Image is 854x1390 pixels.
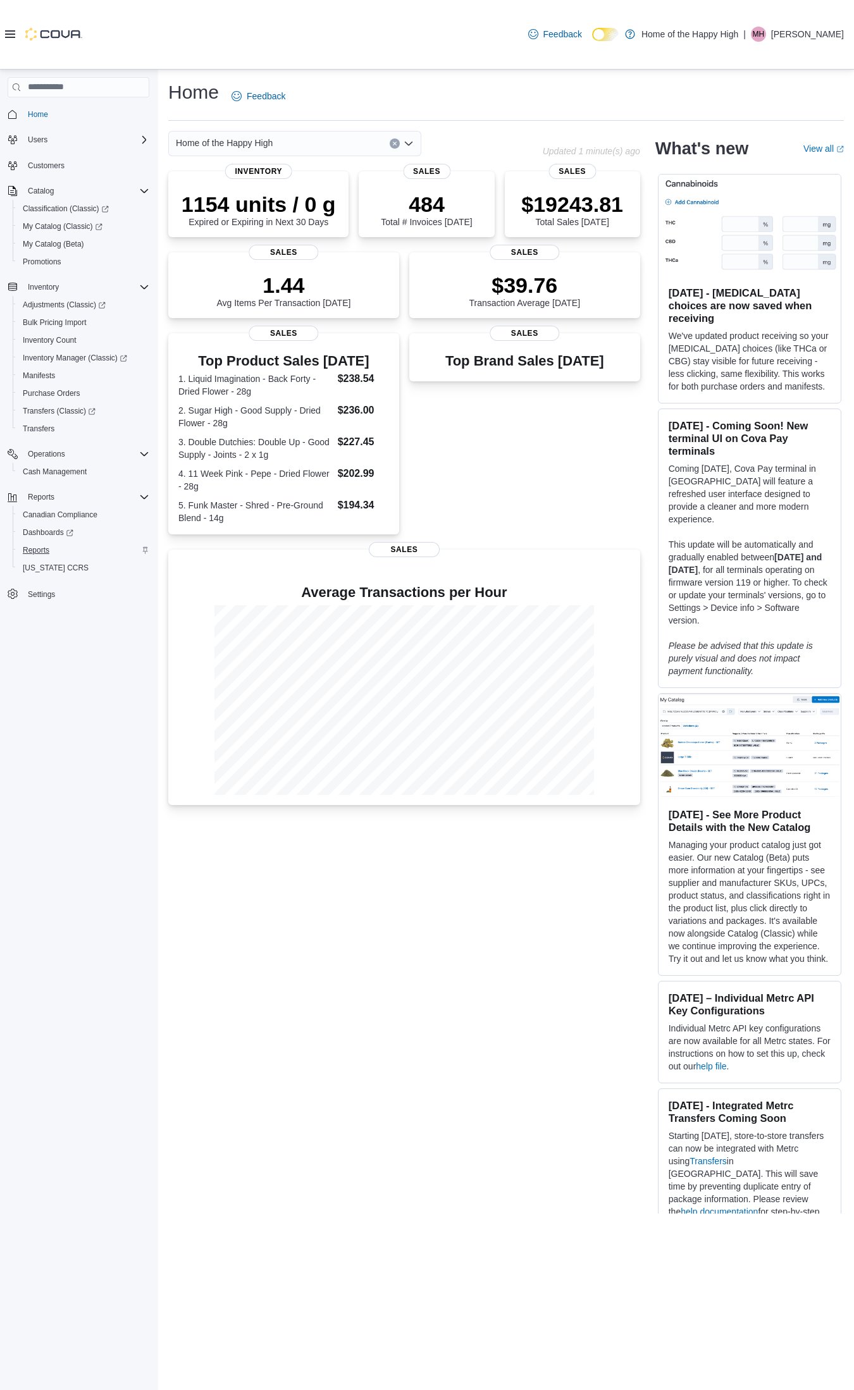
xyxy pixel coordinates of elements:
[18,315,149,330] span: Bulk Pricing Import
[338,466,389,481] dd: $202.99
[13,314,154,331] button: Bulk Pricing Import
[523,22,587,47] a: Feedback
[18,507,149,522] span: Canadian Compliance
[23,158,70,173] a: Customers
[18,525,149,540] span: Dashboards
[28,135,47,145] span: Users
[178,467,333,493] dt: 4. 11 Week Pink - Pepe - Dried Flower - 28g
[490,326,559,341] span: Sales
[18,560,94,575] a: [US_STATE] CCRS
[18,297,149,312] span: Adjustments (Classic)
[18,386,85,401] a: Purchase Orders
[23,446,70,462] button: Operations
[521,192,623,217] p: $19243.81
[669,992,831,1017] h3: [DATE] – Individual Metrc API Key Configurations
[23,563,89,573] span: [US_STATE] CCRS
[225,164,292,179] span: Inventory
[23,489,149,505] span: Reports
[28,109,48,120] span: Home
[23,545,49,555] span: Reports
[803,144,844,154] a: View allExternal link
[23,204,109,214] span: Classification (Classic)
[3,105,154,123] button: Home
[28,589,55,600] span: Settings
[18,464,149,479] span: Cash Management
[18,333,82,348] a: Inventory Count
[178,585,630,600] h4: Average Transactions per Hour
[753,27,765,42] span: MH
[403,164,450,179] span: Sales
[18,201,149,216] span: Classification (Classic)
[469,273,580,308] div: Transaction Average [DATE]
[404,138,414,149] button: Open list of options
[18,368,60,383] a: Manifests
[669,419,831,457] h3: [DATE] - Coming Soon! New terminal UI on Cova Pay terminals
[13,253,154,271] button: Promotions
[18,421,149,436] span: Transfers
[18,421,59,436] a: Transfers
[669,286,831,324] h3: [DATE] - [MEDICAL_DATA] choices are now saved when receiving
[18,525,78,540] a: Dashboards
[18,464,92,479] a: Cash Management
[13,506,154,524] button: Canadian Compliance
[771,27,844,42] p: [PERSON_NAME]
[13,200,154,218] a: Classification (Classic)
[18,543,54,558] a: Reports
[23,280,64,295] button: Inventory
[18,201,114,216] a: Classification (Classic)
[23,300,106,310] span: Adjustments (Classic)
[13,524,154,541] a: Dashboards
[8,100,149,636] nav: Complex example
[13,420,154,438] button: Transfers
[669,1129,831,1243] p: Starting [DATE], store-to-store transfers can now be integrated with Metrc using in [GEOGRAPHIC_D...
[216,273,350,308] div: Avg Items Per Transaction [DATE]
[669,538,831,627] p: This update will be automatically and gradually enabled between , for all terminals operating on ...
[369,542,440,557] span: Sales
[592,28,619,41] input: Dark Mode
[490,245,559,260] span: Sales
[23,371,55,381] span: Manifests
[669,552,822,575] strong: [DATE] and [DATE]
[23,183,59,199] button: Catalog
[18,333,149,348] span: Inventory Count
[23,587,60,602] a: Settings
[445,354,604,369] h3: Top Brand Sales [DATE]
[178,354,389,369] h3: Top Product Sales [DATE]
[3,584,154,603] button: Settings
[18,237,149,252] span: My Catalog (Beta)
[13,349,154,367] a: Inventory Manager (Classic)
[13,402,154,420] a: Transfers (Classic)
[543,146,640,156] p: Updated 1 minute(s) ago
[18,368,149,383] span: Manifests
[28,492,54,502] span: Reports
[23,586,149,601] span: Settings
[13,367,154,384] button: Manifests
[469,273,580,298] p: $39.76
[23,132,149,147] span: Users
[3,488,154,506] button: Reports
[226,83,290,109] a: Feedback
[13,559,154,577] button: [US_STATE] CCRS
[23,527,73,538] span: Dashboards
[23,183,149,199] span: Catalog
[669,839,831,965] p: Managing your product catalog just got easier. Our new Catalog (Beta) puts more information at yo...
[3,131,154,149] button: Users
[18,297,111,312] a: Adjustments (Classic)
[249,245,318,260] span: Sales
[23,221,102,231] span: My Catalog (Classic)
[3,182,154,200] button: Catalog
[3,278,154,296] button: Inventory
[182,192,336,227] div: Expired or Expiring in Next 30 Days
[18,386,149,401] span: Purchase Orders
[18,315,92,330] a: Bulk Pricing Import
[18,507,102,522] a: Canadian Compliance
[669,462,831,526] p: Coming [DATE], Cova Pay terminal in [GEOGRAPHIC_DATA] will feature a refreshed user interface des...
[655,138,748,159] h2: What's new
[13,296,154,314] a: Adjustments (Classic)
[28,161,65,171] span: Customers
[381,192,472,217] p: 484
[641,27,738,42] p: Home of the Happy High
[216,273,350,298] p: 1.44
[743,27,746,42] p: |
[28,282,59,292] span: Inventory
